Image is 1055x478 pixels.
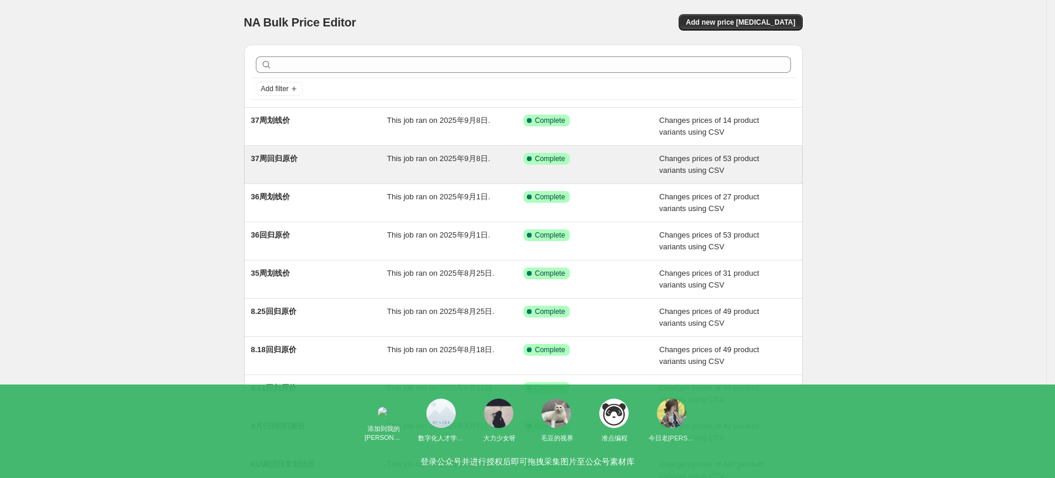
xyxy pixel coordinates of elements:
span: This job ran on 2025年8月18日. [387,345,495,354]
span: Add filter [261,84,289,93]
span: NA Bulk Price Editor [244,16,356,29]
span: Complete [535,116,565,125]
span: This job ran on 2025年9月8日. [387,154,490,163]
span: Complete [535,269,565,278]
span: Changes prices of 53 product variants using CSV [659,230,759,251]
span: Complete [535,307,565,316]
span: Changes prices of 27 product variants using CSV [659,192,759,213]
span: 8.25回归原价 [251,307,296,316]
span: Add new price [MEDICAL_DATA] [686,18,795,27]
span: This job ran on 2025年8月25日. [387,269,495,278]
span: Complete [535,192,565,202]
span: 8.18回归原价 [251,345,296,354]
span: This job ran on 2025年8月11日. [387,383,495,392]
span: 36周划线价 [251,192,290,201]
span: This job ran on 2025年8月25日. [387,307,495,316]
span: Changes prices of 49 product variants using CSV [659,307,759,327]
span: 35周划线价 [251,269,290,278]
button: Add new price [MEDICAL_DATA] [679,14,802,31]
span: Changes prices of 49 product variants using CSV [659,383,759,404]
span: Complete [535,154,565,163]
span: Changes prices of 49 product variants using CSV [659,345,759,366]
span: Changes prices of 14 product variants using CSV [659,116,759,136]
span: Complete [535,230,565,240]
span: This job ran on 2025年9月1日. [387,230,490,239]
span: Changes prices of 31 product variants using CSV [659,269,759,289]
span: Complete [535,345,565,355]
span: Changes prices of 53 product variants using CSV [659,154,759,175]
span: 37周划线价 [251,116,290,125]
span: 36回归原价 [251,230,290,239]
span: 37周回归原价 [251,154,298,163]
button: Add filter [256,82,303,96]
span: This job ran on 2025年9月1日. [387,192,490,201]
span: Complete [535,383,565,393]
span: 8.11回归原价 [251,383,296,392]
span: This job ran on 2025年9月8日. [387,116,490,125]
